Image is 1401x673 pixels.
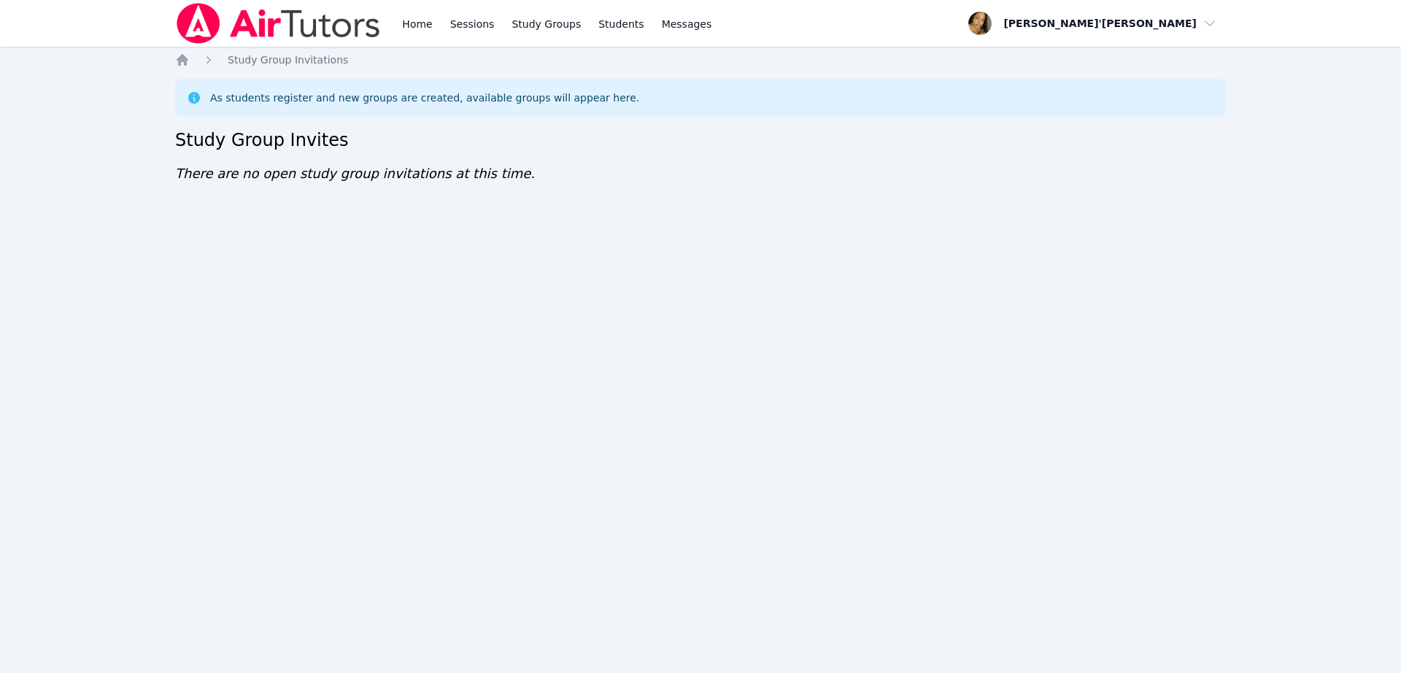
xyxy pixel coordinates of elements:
[662,17,712,31] span: Messages
[175,3,382,44] img: Air Tutors
[175,128,1226,152] h2: Study Group Invites
[228,54,348,66] span: Study Group Invitations
[175,53,1226,67] nav: Breadcrumb
[228,53,348,67] a: Study Group Invitations
[175,166,535,181] span: There are no open study group invitations at this time.
[210,91,639,105] div: As students register and new groups are created, available groups will appear here.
